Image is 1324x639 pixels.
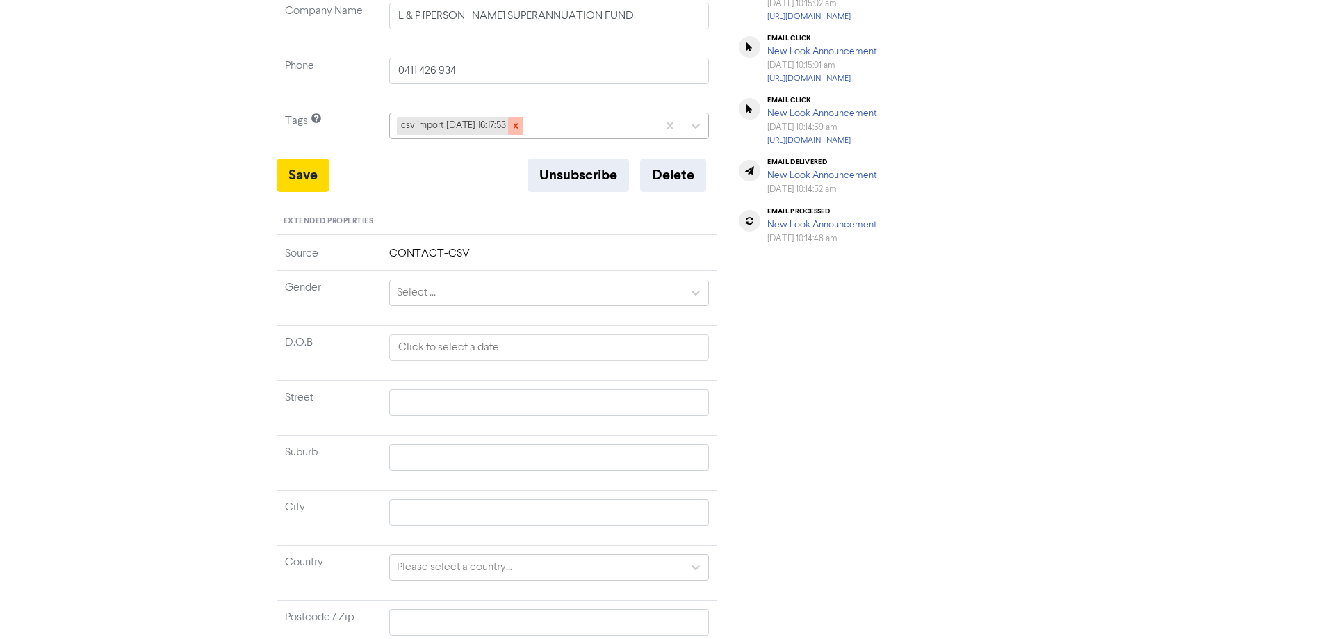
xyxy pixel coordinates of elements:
div: Select ... [397,284,436,301]
a: [URL][DOMAIN_NAME] [767,74,851,83]
a: [URL][DOMAIN_NAME] [767,13,851,21]
div: [DATE] 10:15:01 am [767,59,877,72]
a: New Look Announcement [767,47,877,56]
td: Tags [277,104,381,159]
div: Extended Properties [277,209,718,235]
div: email click [767,34,877,42]
td: Country [277,545,381,600]
td: D.O.B [277,325,381,380]
a: New Look Announcement [767,220,877,229]
div: email click [767,96,877,104]
a: New Look Announcement [767,108,877,118]
a: [URL][DOMAIN_NAME] [767,136,851,145]
td: Street [277,380,381,435]
td: Phone [277,49,381,104]
div: email delivered [767,158,877,166]
td: Source [277,245,381,271]
button: Delete [640,159,706,192]
button: Save [277,159,329,192]
td: Gender [277,270,381,325]
td: City [277,490,381,545]
div: csv import [DATE] 16:17:53 [397,117,508,135]
iframe: Chat Widget [1254,572,1324,639]
div: [DATE] 10:14:59 am [767,121,877,134]
a: New Look Announcement [767,170,877,180]
div: Please select a country... [397,559,512,576]
div: email processed [767,207,877,216]
td: CONTACT-CSV [381,245,718,271]
button: Unsubscribe [528,159,629,192]
input: Click to select a date [389,334,710,361]
div: [DATE] 10:14:48 am [767,232,877,245]
td: Suburb [277,435,381,490]
div: [DATE] 10:14:52 am [767,183,877,196]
